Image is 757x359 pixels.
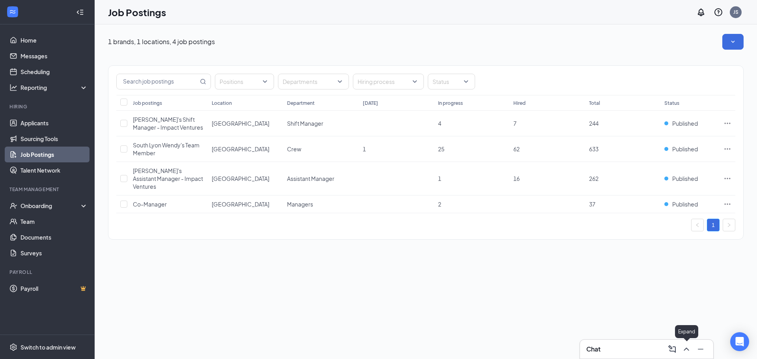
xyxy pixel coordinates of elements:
[668,344,677,354] svg: ComposeMessage
[212,201,269,208] span: [GEOGRAPHIC_DATA]
[283,162,358,195] td: Assistant Manager
[714,7,723,17] svg: QuestionInfo
[727,223,731,227] span: right
[21,32,88,48] a: Home
[696,344,705,354] svg: Minimize
[108,37,215,46] p: 1 brands, 1 locations, 4 job postings
[723,119,731,127] svg: Ellipses
[76,8,84,16] svg: Collapse
[9,202,17,210] svg: UserCheck
[212,175,269,182] span: [GEOGRAPHIC_DATA]
[672,200,698,208] span: Published
[729,38,737,46] svg: SmallChevronDown
[133,167,203,190] span: [PERSON_NAME]'s Assistant Manager - Impact Ventures
[21,229,88,245] a: Documents
[691,219,704,231] button: left
[287,175,334,182] span: Assistant Manager
[287,100,315,106] div: Department
[208,111,283,136] td: South Lyon
[730,332,749,351] div: Open Intercom Messenger
[513,175,520,182] span: 16
[21,281,88,296] a: PayrollCrown
[133,116,203,131] span: [PERSON_NAME]'s Shift Manager - Impact Ventures
[438,145,444,153] span: 25
[722,34,744,50] button: SmallChevronDown
[723,219,735,231] button: right
[723,219,735,231] li: Next Page
[707,219,719,231] a: 1
[287,120,323,127] span: Shift Manager
[208,162,283,195] td: South Lyon
[589,145,599,153] span: 633
[108,6,166,19] h1: Job Postings
[434,95,509,111] th: In progress
[212,120,269,127] span: [GEOGRAPHIC_DATA]
[283,136,358,162] td: Crew
[21,115,88,131] a: Applicants
[696,7,706,17] svg: Notifications
[589,201,595,208] span: 37
[133,201,167,208] span: Co-Manager
[585,95,660,111] th: Total
[208,136,283,162] td: South Lyon
[589,175,599,182] span: 262
[438,120,441,127] span: 4
[666,343,679,355] button: ComposeMessage
[675,325,698,338] div: Expand
[21,162,88,178] a: Talent Network
[133,141,200,156] span: South Lyon Wendy's Team Member
[509,95,585,111] th: Hired
[9,269,86,275] div: Payroll
[691,219,704,231] li: Previous Page
[9,343,17,351] svg: Settings
[438,201,441,208] span: 2
[589,120,599,127] span: 244
[672,145,698,153] span: Published
[733,9,738,15] div: JS
[9,8,17,16] svg: WorkstreamLogo
[723,175,731,182] svg: Ellipses
[9,84,17,91] svg: Analysis
[586,345,600,353] h3: Chat
[9,103,86,110] div: Hiring
[283,195,358,213] td: Managers
[672,119,698,127] span: Published
[363,145,366,153] span: 1
[21,343,76,351] div: Switch to admin view
[707,219,720,231] li: 1
[208,195,283,213] td: South Lyon
[359,95,434,111] th: [DATE]
[682,344,691,354] svg: ChevronUp
[212,100,232,106] div: Location
[21,131,88,147] a: Sourcing Tools
[513,145,520,153] span: 62
[513,120,516,127] span: 7
[283,111,358,136] td: Shift Manager
[117,74,198,89] input: Search job postings
[672,175,698,182] span: Published
[680,343,693,355] button: ChevronUp
[21,245,88,261] a: Surveys
[21,48,88,64] a: Messages
[438,175,441,182] span: 1
[21,84,88,91] div: Reporting
[21,64,88,80] a: Scheduling
[133,100,162,106] div: Job postings
[21,202,81,210] div: Onboarding
[200,78,206,85] svg: MagnifyingGlass
[660,95,720,111] th: Status
[212,145,269,153] span: [GEOGRAPHIC_DATA]
[9,186,86,193] div: Team Management
[694,343,707,355] button: Minimize
[21,147,88,162] a: Job Postings
[287,201,313,208] span: Managers
[21,214,88,229] a: Team
[723,145,731,153] svg: Ellipses
[695,223,700,227] span: left
[723,200,731,208] svg: Ellipses
[287,145,301,153] span: Crew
